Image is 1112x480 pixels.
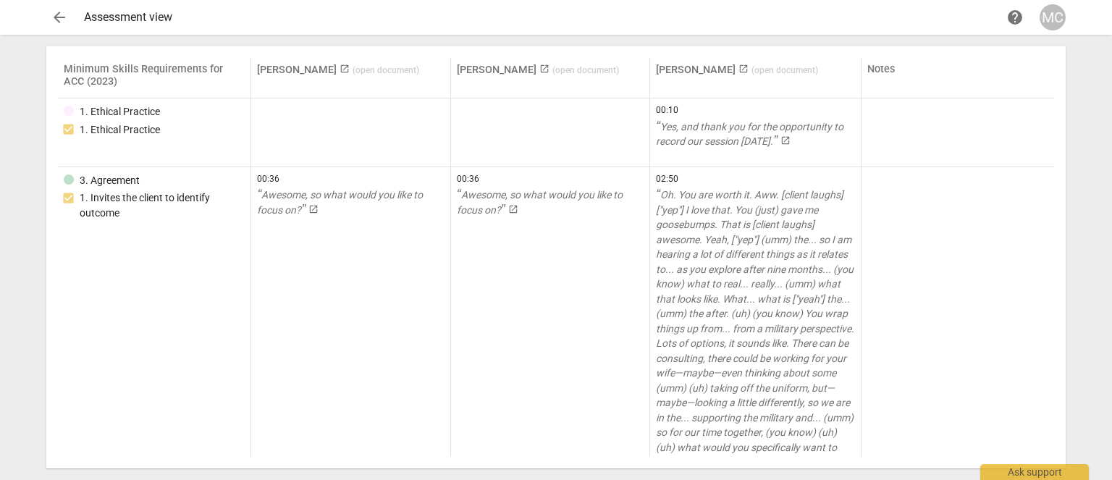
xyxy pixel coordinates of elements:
div: 3. Agreement [80,173,140,188]
div: 1. Invites the client to identify outcome [80,190,245,220]
span: help [1006,9,1024,26]
span: 02:50 [656,173,855,185]
span: launch [340,64,350,74]
a: Yes, and thank you for the opportunity to record our session [DATE]. [656,119,855,149]
a: Help [1002,4,1028,30]
div: 1. Ethical Practice [80,104,160,119]
span: launch [738,64,749,74]
span: ( open document ) [552,65,619,75]
div: Ask support [980,464,1089,480]
span: launch [508,204,518,214]
span: Yes, and thank you for the opportunity to record our session [DATE]. [656,121,843,148]
span: ( open document ) [353,65,419,75]
span: ( open document ) [751,65,818,75]
a: Awesome, so what would you like to focus on? [457,188,644,217]
span: launch [308,204,319,214]
span: 00:10 [656,104,855,117]
span: arrow_back [51,9,68,26]
span: 00:36 [257,173,444,185]
span: Awesome, so what would you like to focus on? [257,189,423,216]
button: MC [1040,4,1066,30]
span: 00:36 [457,173,644,185]
span: launch [539,64,549,74]
a: Awesome, so what would you like to focus on? [257,188,444,217]
th: Notes [862,58,1054,98]
a: [PERSON_NAME] (open document) [257,64,419,76]
span: launch [780,135,791,146]
a: [PERSON_NAME] (open document) [656,64,818,76]
span: Awesome, so what would you like to focus on? [457,189,623,216]
th: Minimum Skills Requirements for ACC (2023) [58,58,251,98]
div: Assessment view [84,11,1002,24]
a: [PERSON_NAME] (open document) [457,64,619,76]
div: 1. Ethical Practice [80,122,160,138]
